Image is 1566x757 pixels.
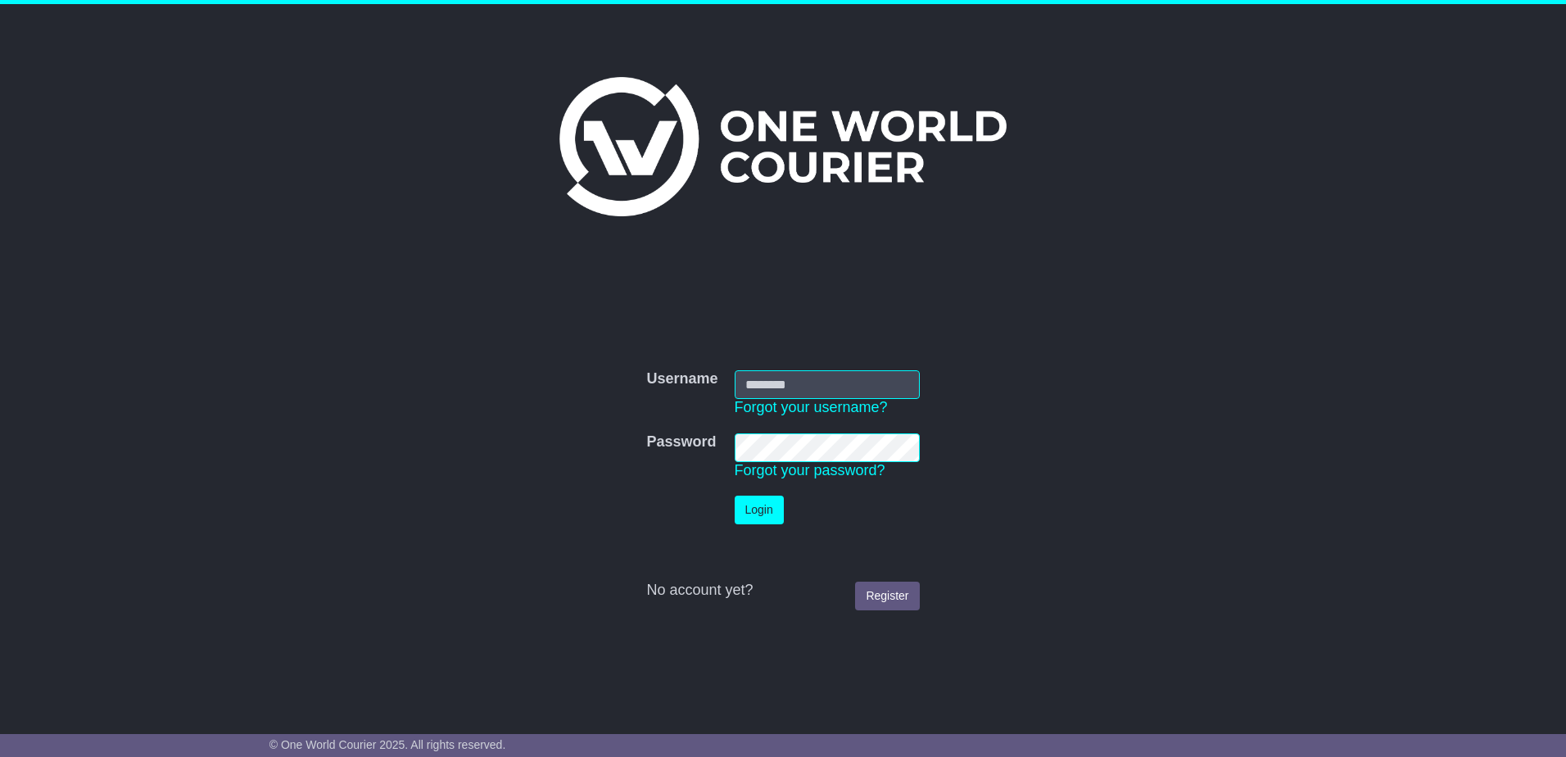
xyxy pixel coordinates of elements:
label: Username [646,370,717,388]
button: Login [735,496,784,524]
label: Password [646,433,716,451]
div: No account yet? [646,582,919,600]
a: Register [855,582,919,610]
a: Forgot your password? [735,462,885,478]
a: Forgot your username? [735,399,888,415]
img: One World [559,77,1007,216]
span: © One World Courier 2025. All rights reserved. [269,738,506,751]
